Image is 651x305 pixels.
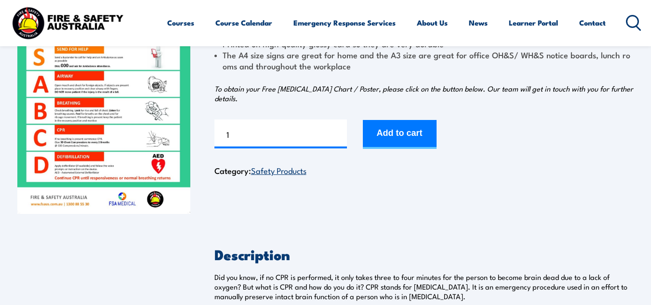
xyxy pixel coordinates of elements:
[167,11,194,34] a: Courses
[579,11,606,34] a: Contact
[214,83,633,103] em: To obtain your Free [MEDICAL_DATA] Chart / Poster, please click on the button below. Our team wil...
[469,11,488,34] a: News
[251,164,306,176] a: Safety Products
[509,11,558,34] a: Learner Portal
[214,119,347,148] input: Product quantity
[214,164,306,176] span: Category:
[363,120,437,149] button: Add to cart
[293,11,396,34] a: Emergency Response Services
[417,11,448,34] a: About Us
[215,11,272,34] a: Course Calendar
[214,49,634,72] li: The A4 size signs are great for home and the A3 size are great for office OH&S/ WH&S notice board...
[214,248,634,260] h2: Description
[214,272,634,301] p: Did you know, if no CPR is performed, it only takes three to four minutes for the person to becom...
